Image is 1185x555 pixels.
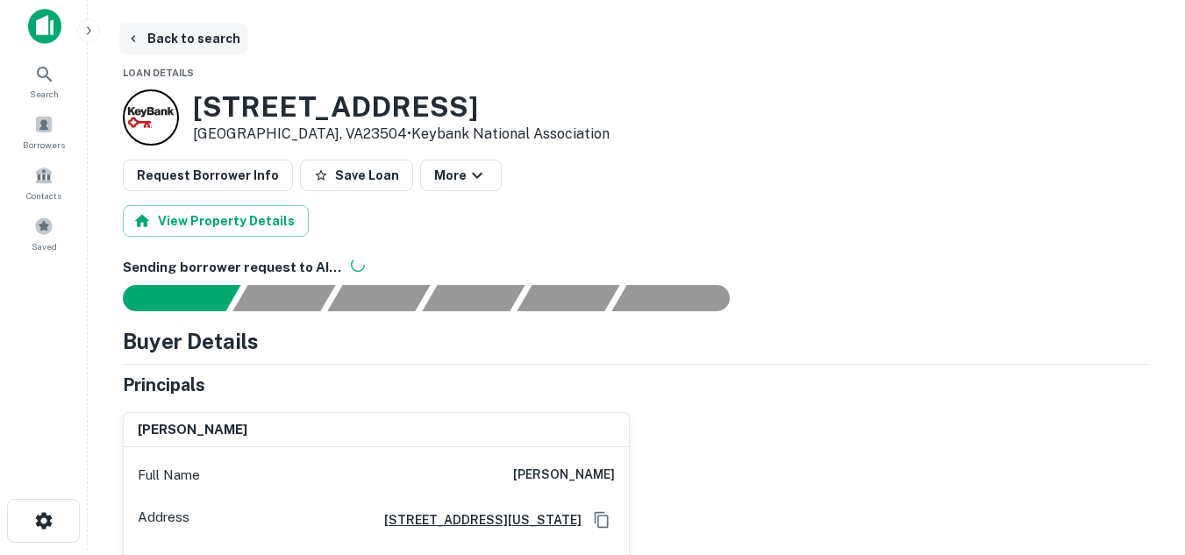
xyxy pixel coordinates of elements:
[138,420,247,440] h6: [PERSON_NAME]
[420,160,502,191] button: More
[102,285,233,311] div: Sending borrower request to AI...
[123,325,259,357] h4: Buyer Details
[138,465,200,486] p: Full Name
[123,372,205,398] h5: Principals
[5,210,82,257] a: Saved
[26,189,61,203] span: Contacts
[422,285,525,311] div: Principals found, AI now looking for contact information...
[517,285,619,311] div: Principals found, still searching for contact information. This may take time...
[370,510,582,530] a: [STREET_ADDRESS][US_STATE]
[123,68,194,78] span: Loan Details
[28,9,61,44] img: capitalize-icon.png
[232,285,335,311] div: Your request is received and processing...
[30,87,59,101] span: Search
[5,108,82,155] a: Borrowers
[123,258,1150,278] h6: Sending borrower request to AI...
[5,159,82,206] a: Contacts
[589,507,615,533] button: Copy Address
[123,205,309,237] button: View Property Details
[23,138,65,152] span: Borrowers
[327,285,430,311] div: Documents found, AI parsing details...
[119,23,247,54] button: Back to search
[193,90,610,124] h3: [STREET_ADDRESS]
[123,160,293,191] button: Request Borrower Info
[32,239,57,253] span: Saved
[1097,359,1185,443] iframe: Chat Widget
[513,465,615,486] h6: [PERSON_NAME]
[411,125,610,142] a: Keybank National Association
[5,57,82,104] a: Search
[193,124,610,145] p: [GEOGRAPHIC_DATA], VA23504 •
[138,507,189,533] p: Address
[612,285,751,311] div: AI fulfillment process complete.
[300,160,413,191] button: Save Loan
